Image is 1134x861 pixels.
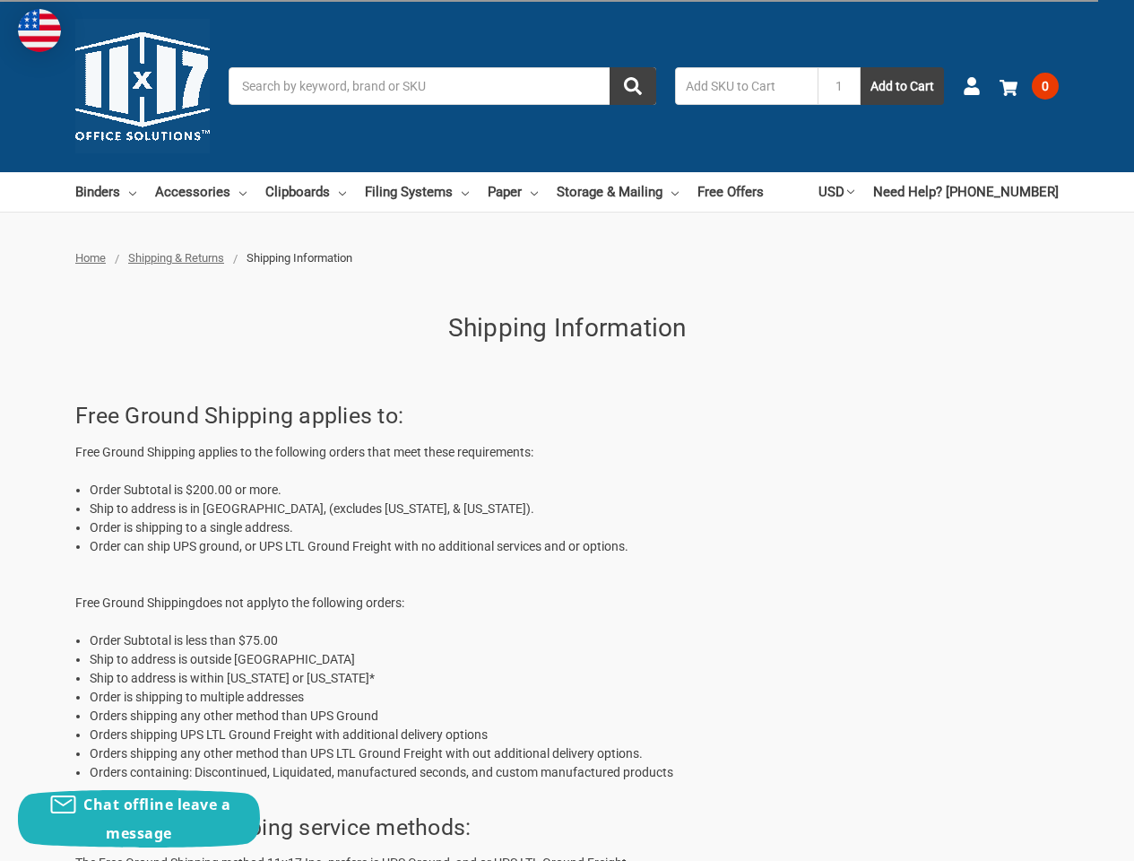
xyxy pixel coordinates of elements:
span: does not apply [195,596,277,610]
img: 11x17.com [75,19,210,153]
iframe: Google Customer Reviews [986,813,1134,861]
li: Ship to address is outside [GEOGRAPHIC_DATA] [90,650,1059,669]
a: Need Help? [PHONE_NUMBER] [873,172,1059,212]
li: Orders shipping UPS LTL Ground Freight with additional delivery options [90,726,1059,744]
button: Chat offline leave a message [18,790,260,848]
li: Order Subtotal is $200.00 or more. [90,481,1059,500]
li: Orders containing: Discontinued, Liquidated, manufactured seconds, and custom manufactured products [90,763,1059,782]
a: Binders [75,172,136,212]
p: Free Ground Shipping applies to the following orders that meet these requirements: [75,443,1059,462]
a: USD [818,172,854,212]
a: Free Offers [697,172,764,212]
li: Order Subtotal is less than $75.00 [90,631,1059,650]
li: Ship to address is within [US_STATE] or [US_STATE]* [90,669,1059,688]
input: Add SKU to Cart [675,67,818,105]
a: Filing Systems [365,172,469,212]
li: Orders shipping any other method than UPS LTL Ground Freight with out additional delivery options. [90,744,1059,763]
li: Order is shipping to multiple addresses [90,688,1059,707]
a: Home [75,251,106,265]
h2: Free Ground Shipping applies to: [75,399,1059,433]
a: Shipping & Returns [128,251,224,265]
li: Ship to address is in [GEOGRAPHIC_DATA], (excludes [US_STATE], & [US_STATE]). [90,500,1059,518]
button: Add to Cart [861,67,944,105]
a: 0 [1000,63,1059,109]
a: Storage & Mailing [557,172,679,212]
h2: Free Ground Shipping service methods: [75,811,1059,845]
a: Accessories [155,172,247,212]
p: Free Ground Shipping to the following orders: [75,594,1059,613]
li: Order is shipping to a single address. [90,518,1059,537]
span: Chat offline leave a message [83,795,230,843]
a: Paper [488,172,538,212]
a: Clipboards [265,172,346,212]
span: 0 [1032,73,1059,100]
input: Search by keyword, brand or SKU [229,67,656,105]
span: Shipping Information [247,251,352,265]
h1: Shipping Information [75,309,1059,347]
li: Orders shipping any other method than UPS Ground [90,707,1059,726]
img: duty and tax information for United States [18,9,61,52]
li: Order can ship UPS ground, or UPS LTL Ground Freight with no additional services and or options. [90,537,1059,556]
